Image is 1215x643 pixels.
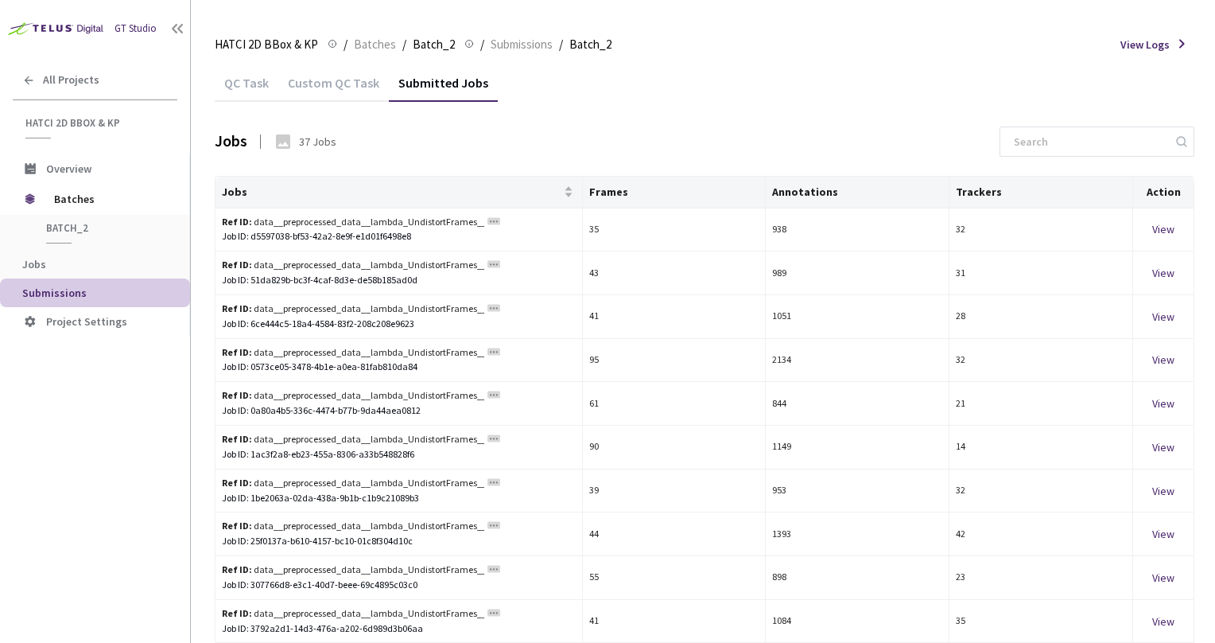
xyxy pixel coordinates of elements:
[222,433,252,445] b: Ref ID:
[222,215,484,230] div: data__preprocessed_data__lambda_UndistortFrames__20250409_142442/
[949,295,1133,339] td: 28
[222,607,252,619] b: Ref ID:
[949,177,1133,208] th: Trackers
[1139,525,1187,543] div: View
[222,491,576,506] div: Job ID: 1be2063a-02da-438a-9b1b-c1b9c21089b3
[215,177,583,208] th: Jobs
[354,35,396,54] span: Batches
[43,73,99,87] span: All Projects
[949,512,1133,556] td: 42
[583,556,767,600] td: 55
[222,476,484,491] div: data__preprocessed_data__lambda_UndistortFrames__20250410_105805/
[1139,308,1187,325] div: View
[1139,264,1187,282] div: View
[222,520,252,532] b: Ref ID:
[1120,37,1170,53] span: View Logs
[1139,482,1187,500] div: View
[54,183,163,215] span: Batches
[222,302,252,314] b: Ref ID:
[766,295,949,339] td: 1051
[583,339,767,383] td: 95
[222,273,576,288] div: Job ID: 51da829b-bc3f-4caf-8d3e-de58b185ad0d
[402,35,406,54] li: /
[583,208,767,252] td: 35
[22,286,87,300] span: Submissions
[1139,220,1187,238] div: View
[222,389,252,401] b: Ref ID:
[949,556,1133,600] td: 23
[351,35,399,53] a: Batches
[222,317,576,332] div: Job ID: 6ce444c5-18a4-4584-83f2-208c208e9623
[583,426,767,470] td: 90
[413,35,455,54] span: Batch_2
[222,229,576,244] div: Job ID: d5597038-bf53-42a2-8e9f-e1d01f6498e8
[583,251,767,295] td: 43
[222,432,484,447] div: data__preprocessed_data__lambda_UndistortFrames__20250327_120209/
[1133,177,1194,208] th: Action
[1139,569,1187,586] div: View
[299,134,336,150] div: 37 Jobs
[1139,613,1187,630] div: View
[22,257,46,271] span: Jobs
[222,403,576,419] div: Job ID: 0a80a4b5-336c-4474-b77b-9da44aea0812
[949,382,1133,426] td: 21
[949,251,1133,295] td: 31
[25,116,168,130] span: HATCI 2D BBox & KP
[766,208,949,252] td: 938
[222,622,576,637] div: Job ID: 3792a2d1-14d3-476a-a202-6d989d3b06aa
[583,295,767,339] td: 41
[222,534,576,549] div: Job ID: 25f0137a-b610-4157-bc10-01c8f304d10c
[949,470,1133,513] td: 32
[222,578,576,593] div: Job ID: 307766d8-e3c1-40d7-beee-69c4895c03c0
[222,346,252,358] b: Ref ID:
[222,388,484,403] div: data__preprocessed_data__lambda_UndistortFrames__20250410_110825/
[949,426,1133,470] td: 14
[222,185,561,198] span: Jobs
[344,35,347,54] li: /
[115,21,157,37] div: GT Studio
[222,563,484,578] div: data__preprocessed_data__lambda_UndistortFrames__20250404_154105/
[583,470,767,513] td: 39
[487,35,556,53] a: Submissions
[222,216,252,228] b: Ref ID:
[766,426,949,470] td: 1149
[278,75,389,102] div: Custom QC Task
[480,35,484,54] li: /
[222,447,576,462] div: Job ID: 1ac3f2a8-eb23-455a-8306-a33b548828f6
[569,35,611,54] span: Batch_2
[949,208,1133,252] td: 32
[766,339,949,383] td: 2134
[583,512,767,556] td: 44
[766,177,949,208] th: Annotations
[222,360,576,375] div: Job ID: 0573ce05-3478-4b1e-a0ea-81fab810da84
[222,606,484,622] div: data__preprocessed_data__lambda_UndistortFrames__20250331_131019/
[222,302,484,317] div: data__preprocessed_data__lambda_UndistortFrames__20250407_155917/
[222,258,484,273] div: data__preprocessed_data__lambda_UndistortFrames__20250409_141630/
[766,470,949,513] td: 953
[949,339,1133,383] td: 32
[222,259,252,271] b: Ref ID:
[583,177,767,208] th: Frames
[222,563,252,575] b: Ref ID:
[215,35,318,54] span: HATCI 2D BBox & KP
[559,35,563,54] li: /
[46,221,164,235] span: Batch_2
[1139,438,1187,456] div: View
[1139,395,1187,412] div: View
[389,75,498,102] div: Submitted Jobs
[46,314,127,329] span: Project Settings
[222,345,484,360] div: data__preprocessed_data__lambda_UndistortFrames__20250328_115921/
[583,382,767,426] td: 61
[215,75,278,102] div: QC Task
[491,35,553,54] span: Submissions
[222,477,252,489] b: Ref ID:
[766,512,949,556] td: 1393
[215,130,247,153] div: Jobs
[46,162,91,176] span: Overview
[766,251,949,295] td: 989
[222,519,484,534] div: data__preprocessed_data__lambda_UndistortFrames__20250407_124750/
[1139,351,1187,368] div: View
[766,382,949,426] td: 844
[1004,127,1174,156] input: Search
[766,556,949,600] td: 898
